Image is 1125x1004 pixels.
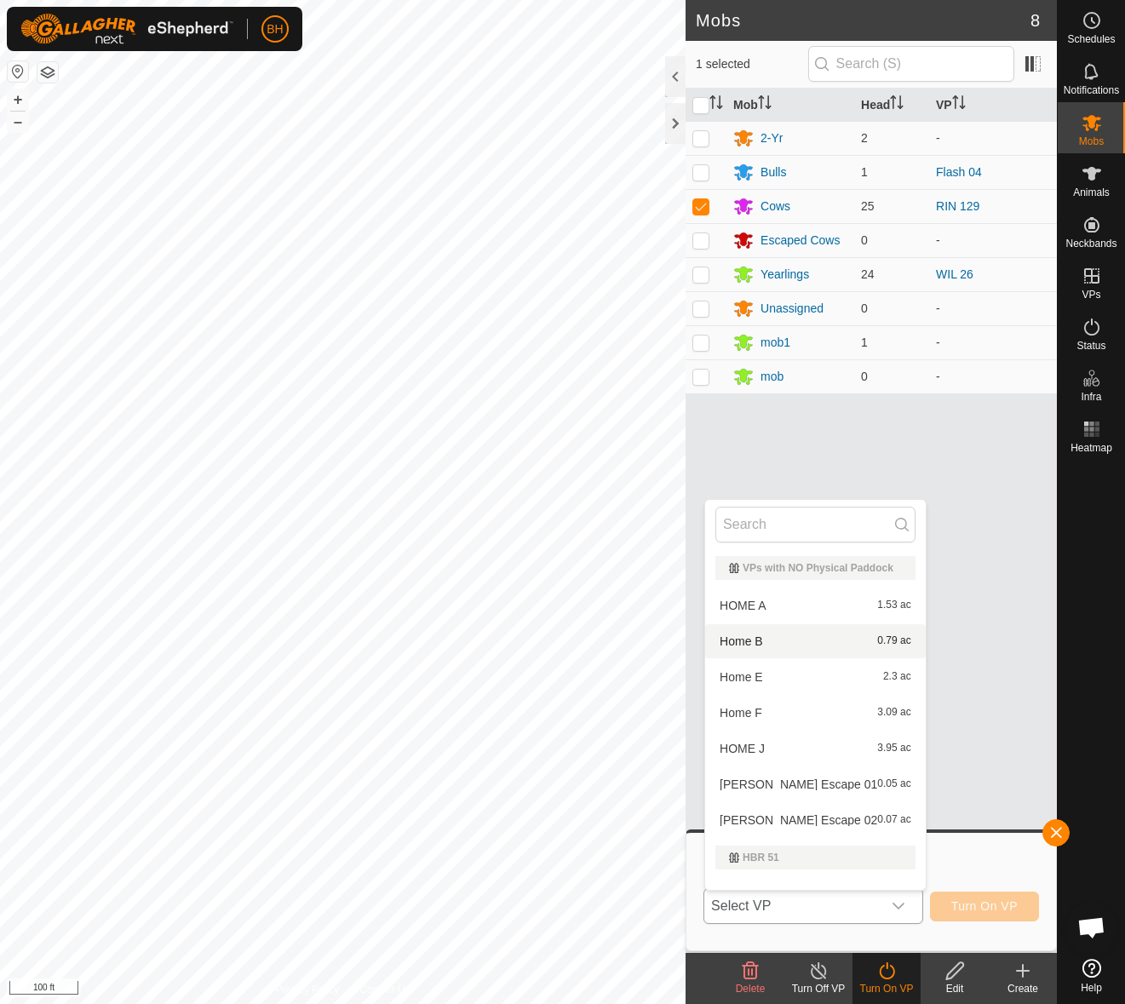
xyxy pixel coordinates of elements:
[854,89,929,122] th: Head
[861,199,875,213] span: 25
[861,233,868,247] span: 0
[705,878,926,912] li: HBR load 1
[715,507,915,542] input: Search
[705,767,926,801] li: Windham Escape 01
[929,89,1057,122] th: VP
[881,889,915,923] div: dropdown trigger
[720,671,763,683] span: Home E
[936,267,973,281] a: WIL 26
[709,98,723,112] p-sorticon: Activate to sort
[761,300,824,318] div: Unassigned
[720,707,762,719] span: Home F
[877,743,910,754] span: 3.95 ac
[359,982,410,997] a: Contact Us
[705,731,926,766] li: HOME J
[989,981,1057,996] div: Create
[696,55,808,73] span: 1 selected
[1079,136,1104,146] span: Mobs
[758,98,772,112] p-sorticon: Activate to sort
[861,336,868,349] span: 1
[704,889,881,923] span: Select VP
[276,982,340,997] a: Privacy Policy
[705,696,926,730] li: Home F
[929,121,1057,155] td: -
[761,266,809,284] div: Yearlings
[861,267,875,281] span: 24
[1070,443,1112,453] span: Heatmap
[1064,85,1119,95] span: Notifications
[929,359,1057,393] td: -
[877,889,910,901] span: 2.59 ac
[720,600,766,611] span: HOME A
[1058,952,1125,1000] a: Help
[784,981,852,996] div: Turn Off VP
[929,325,1057,359] td: -
[729,852,902,863] div: HBR 51
[861,131,868,145] span: 2
[696,10,1030,31] h2: Mobs
[930,892,1039,921] button: Turn On VP
[761,368,783,386] div: mob
[705,624,926,658] li: Home B
[952,98,966,112] p-sorticon: Activate to sort
[1067,34,1115,44] span: Schedules
[808,46,1014,82] input: Search (S)
[267,20,283,38] span: BH
[1073,187,1110,198] span: Animals
[720,743,765,754] span: HOME J
[8,61,28,82] button: Reset Map
[729,563,902,573] div: VPs with NO Physical Paddock
[877,635,910,647] span: 0.79 ac
[20,14,233,44] img: Gallagher Logo
[877,814,910,826] span: 0.07 ac
[1081,392,1101,402] span: Infra
[1081,983,1102,993] span: Help
[1066,902,1117,953] div: Open chat
[37,62,58,83] button: Map Layers
[720,778,877,790] span: [PERSON_NAME] Escape 01
[720,889,781,901] span: HBR load 1
[861,165,868,179] span: 1
[720,814,877,826] span: [PERSON_NAME] Escape 02
[852,981,921,996] div: Turn On VP
[877,600,910,611] span: 1.53 ac
[883,671,911,683] span: 2.3 ac
[1082,290,1100,300] span: VPs
[936,199,979,213] a: RIN 129
[705,588,926,622] li: HOME A
[1065,238,1116,249] span: Neckbands
[1030,8,1040,33] span: 8
[705,803,926,837] li: Windham Escape 02
[761,334,790,352] div: mob1
[921,981,989,996] div: Edit
[877,707,910,719] span: 3.09 ac
[1076,341,1105,351] span: Status
[761,164,786,181] div: Bulls
[8,112,28,132] button: –
[705,660,926,694] li: Home E
[726,89,854,122] th: Mob
[951,899,1018,913] span: Turn On VP
[890,98,904,112] p-sorticon: Activate to sort
[929,291,1057,325] td: -
[761,232,840,250] div: Escaped Cows
[761,198,790,215] div: Cows
[8,89,28,110] button: +
[861,370,868,383] span: 0
[936,165,982,179] a: Flash 04
[736,983,766,995] span: Delete
[877,778,910,790] span: 0.05 ac
[861,301,868,315] span: 0
[929,223,1057,257] td: -
[720,635,763,647] span: Home B
[761,129,783,147] div: 2-Yr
